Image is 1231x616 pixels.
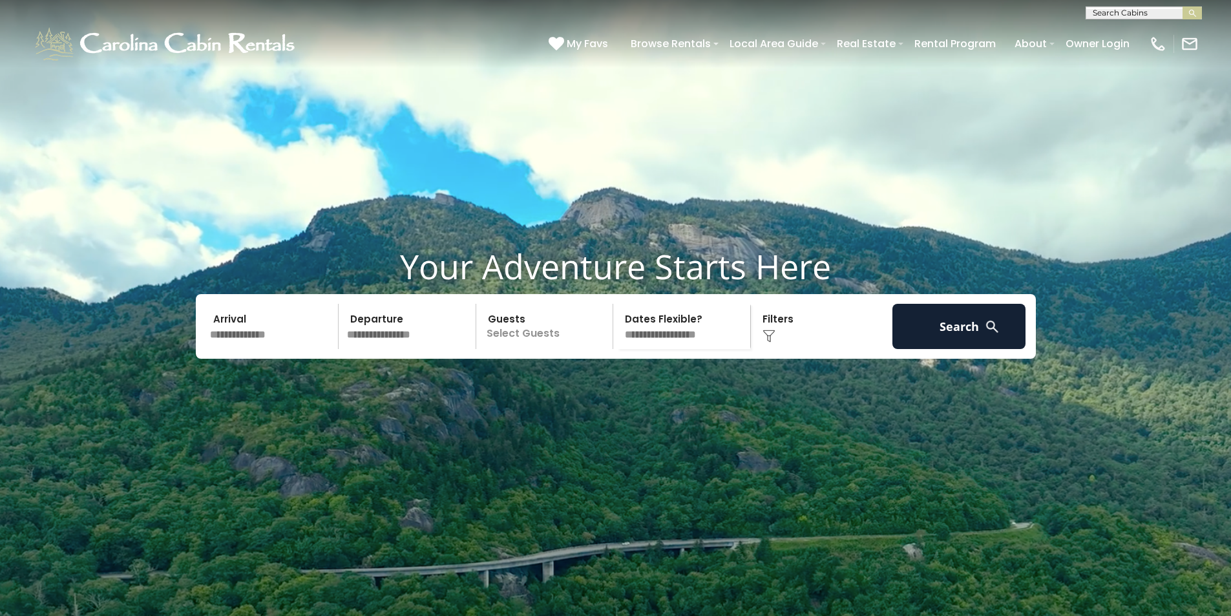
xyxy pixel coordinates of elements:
[984,319,1000,335] img: search-regular-white.png
[723,32,825,55] a: Local Area Guide
[1181,35,1199,53] img: mail-regular-white.png
[567,36,608,52] span: My Favs
[1008,32,1053,55] a: About
[908,32,1002,55] a: Rental Program
[624,32,717,55] a: Browse Rentals
[892,304,1026,349] button: Search
[32,25,300,63] img: White-1-1-2.png
[763,330,775,343] img: filter--v1.png
[10,246,1221,286] h1: Your Adventure Starts Here
[830,32,902,55] a: Real Estate
[1059,32,1136,55] a: Owner Login
[549,36,611,52] a: My Favs
[1149,35,1167,53] img: phone-regular-white.png
[480,304,613,349] p: Select Guests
